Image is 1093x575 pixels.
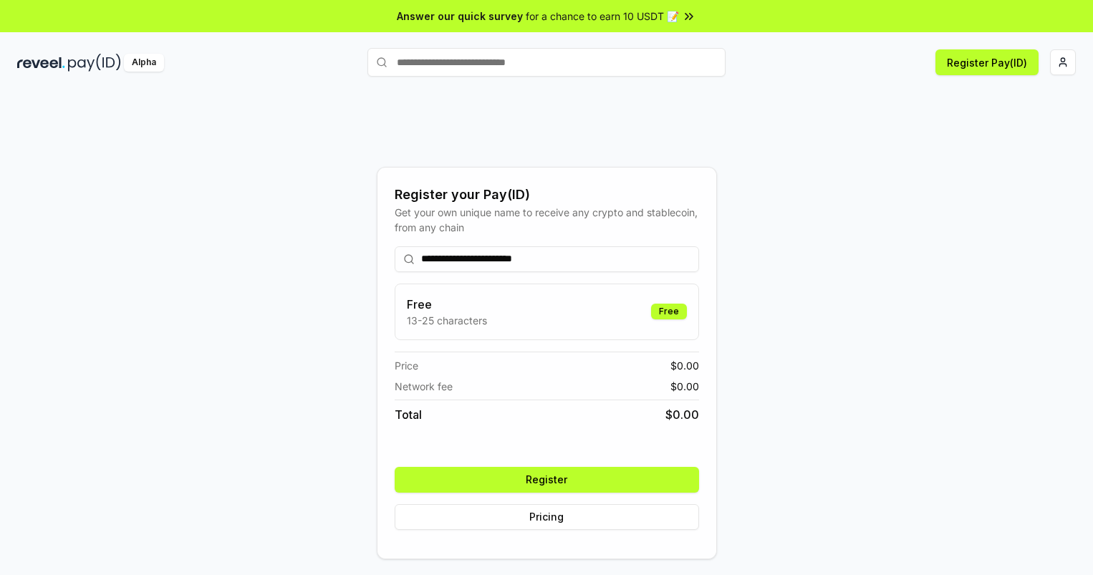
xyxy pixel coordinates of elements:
[395,358,418,373] span: Price
[395,379,453,394] span: Network fee
[397,9,523,24] span: Answer our quick survey
[670,379,699,394] span: $ 0.00
[935,49,1039,75] button: Register Pay(ID)
[407,313,487,328] p: 13-25 characters
[395,205,699,235] div: Get your own unique name to receive any crypto and stablecoin, from any chain
[395,504,699,530] button: Pricing
[665,406,699,423] span: $ 0.00
[17,54,65,72] img: reveel_dark
[651,304,687,319] div: Free
[68,54,121,72] img: pay_id
[407,296,487,313] h3: Free
[395,185,699,205] div: Register your Pay(ID)
[395,467,699,493] button: Register
[526,9,679,24] span: for a chance to earn 10 USDT 📝
[124,54,164,72] div: Alpha
[395,406,422,423] span: Total
[670,358,699,373] span: $ 0.00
